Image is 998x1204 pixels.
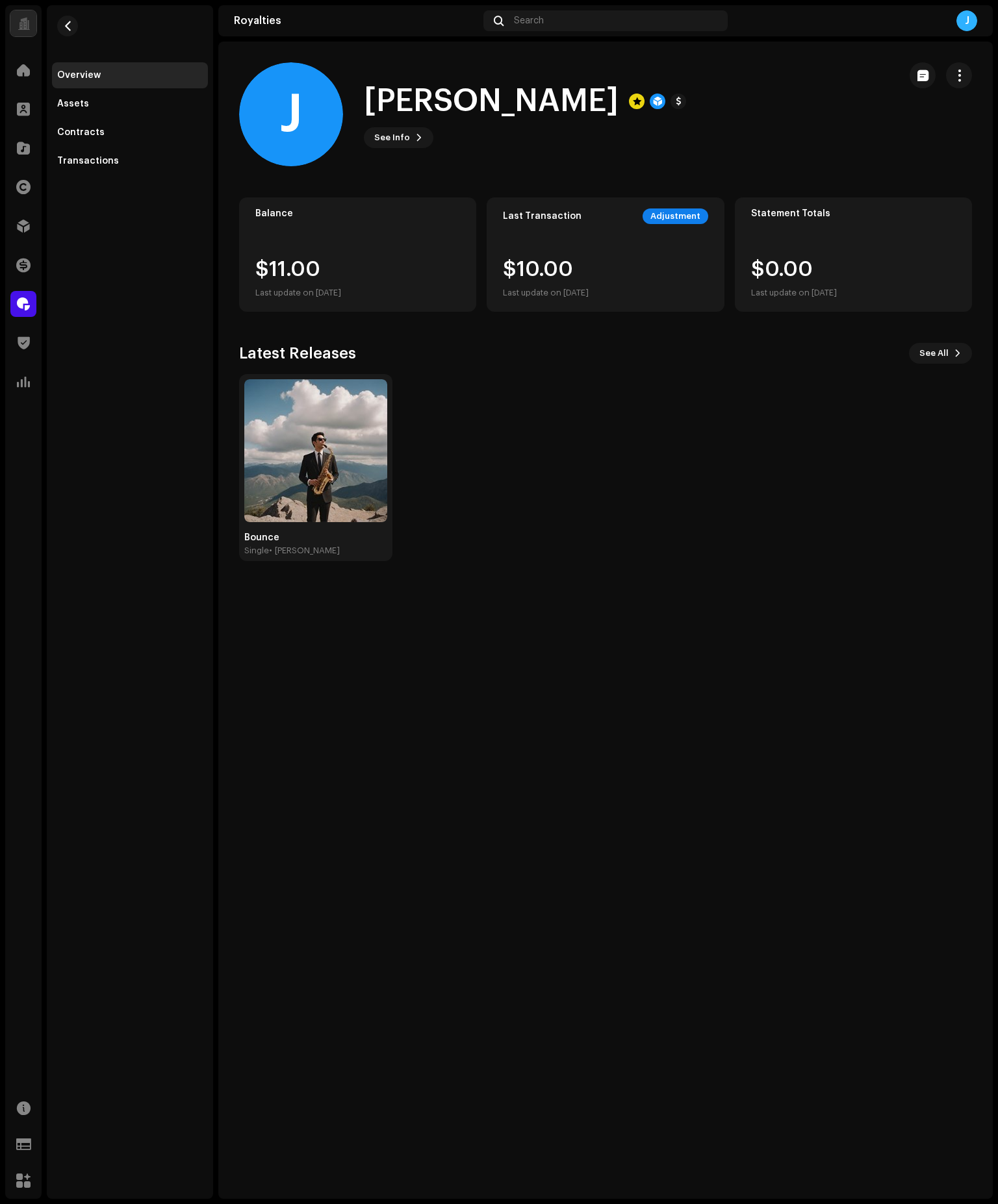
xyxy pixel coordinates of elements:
h3: Latest Releases [239,343,356,364]
div: Overview [57,70,101,81]
div: • [PERSON_NAME] [269,546,340,556]
div: Last update on [DATE] [751,285,837,301]
div: J [239,62,343,166]
div: J [956,10,977,31]
re-m-nav-item: Transactions [52,148,208,174]
span: See All [919,340,949,366]
button: See Info [364,127,433,148]
div: Last Transaction [503,211,582,221]
div: Assets [57,99,89,109]
re-m-nav-item: Overview [52,62,208,88]
span: See Info [374,125,410,151]
img: d7a4abc9-2f4f-4e83-a057-359459ffe882 [244,379,387,522]
div: Transactions [57,156,119,166]
div: Single [244,546,269,556]
div: Balance [255,208,460,219]
re-o-card-value: Balance [239,197,476,312]
div: Last update on [DATE] [255,285,341,301]
div: Statement Totals [751,208,956,219]
re-m-nav-item: Contracts [52,119,208,145]
div: Adjustment [643,208,708,224]
re-o-card-value: Statement Totals [735,197,972,312]
button: See All [909,343,972,364]
div: Bounce [244,533,387,543]
re-m-nav-item: Assets [52,91,208,117]
span: Search [514,16,544,26]
div: Last update on [DATE] [503,285,589,301]
div: Contracts [57,127,105,138]
h1: [PERSON_NAME] [364,81,619,122]
div: Royalties [234,16,478,26]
